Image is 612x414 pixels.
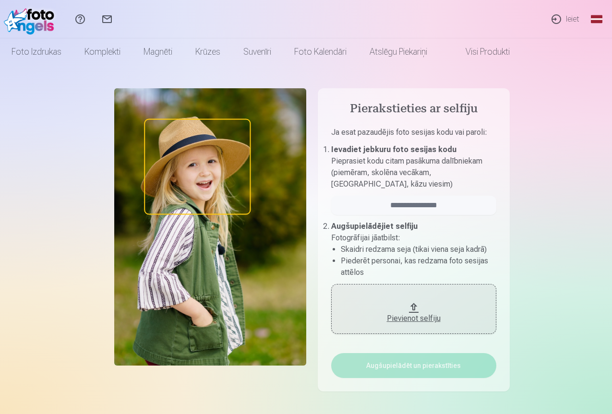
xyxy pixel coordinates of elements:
p: Fotogrāfijai jāatbilst : [331,232,496,244]
p: Ja esat pazaudējis foto sesijas kodu vai paroli : [331,127,496,144]
img: /fa1 [4,4,59,35]
a: Krūzes [184,38,232,65]
button: Pievienot selfiju [331,284,496,334]
a: Foto kalendāri [283,38,358,65]
a: Atslēgu piekariņi [358,38,439,65]
a: Visi produkti [439,38,521,65]
b: Augšupielādējiet selfiju [331,222,418,231]
h4: Pierakstieties ar selfiju [331,102,496,117]
li: Piederēt personai, kas redzama foto sesijas attēlos [341,255,496,278]
a: Komplekti [73,38,132,65]
b: Ievadiet jebkuru foto sesijas kodu [331,145,456,154]
a: Suvenīri [232,38,283,65]
div: Pievienot selfiju [341,313,487,324]
li: Skaidri redzama seja (tikai viena seja kadrā) [341,244,496,255]
button: Augšupielādēt un pierakstīties [331,353,496,378]
p: Pieprasiet kodu citam pasākuma dalībniekam (piemēram, skolēna vecākam, [GEOGRAPHIC_DATA], kāzu vi... [331,155,496,190]
a: Magnēti [132,38,184,65]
